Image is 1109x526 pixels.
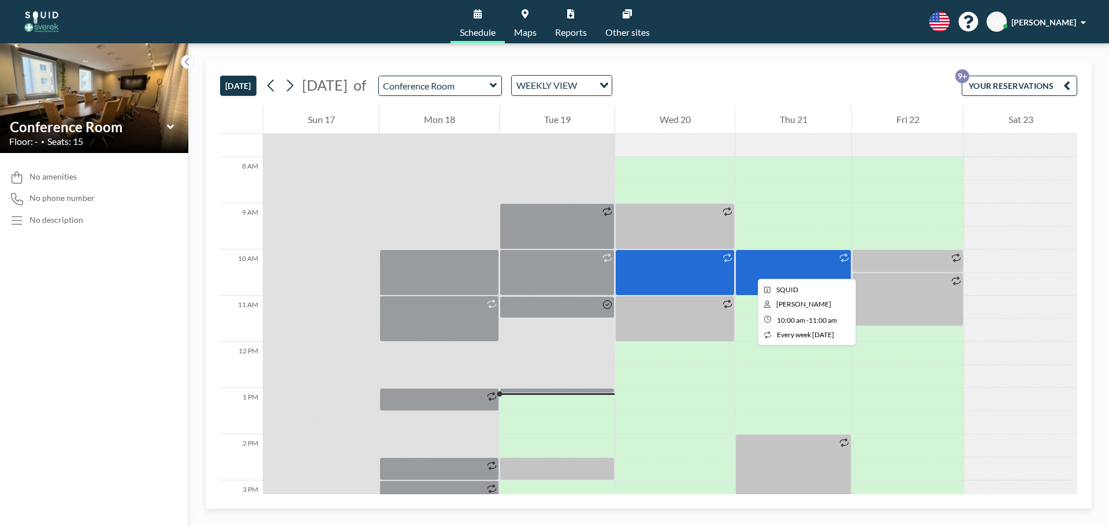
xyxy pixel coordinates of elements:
span: Schedule [460,28,496,37]
input: Search for option [580,78,593,93]
span: 10:00 AM [777,316,805,324]
div: Fri 22 [852,105,963,134]
span: WEEKLY VIEW [514,78,579,93]
img: organization-logo [18,10,65,33]
button: [DATE] [220,76,256,96]
div: No description [29,215,83,225]
span: No phone number [29,193,95,203]
span: Other sites [605,28,650,37]
div: 7 AM [220,111,263,157]
div: Search for option [512,76,612,95]
div: 12 PM [220,342,263,388]
div: 10 AM [220,249,263,296]
span: • [41,138,44,146]
input: Conference Room [10,118,167,135]
span: - [806,316,809,324]
div: 11 AM [220,296,263,342]
div: 9 AM [220,203,263,249]
span: Floor: - [9,136,38,147]
div: 1 PM [220,388,263,434]
div: Tue 19 [500,105,615,134]
div: 2 PM [220,434,263,480]
div: Mon 18 [379,105,499,134]
span: [PERSON_NAME] [1011,17,1076,27]
div: Thu 21 [735,105,851,134]
span: every week [DATE] [777,330,834,339]
span: CH [991,17,1003,27]
span: SQUID [776,285,798,294]
div: Sat 23 [964,105,1077,134]
span: No amenities [29,171,77,182]
div: Wed 20 [615,105,735,134]
span: [DATE] [302,76,348,94]
div: Sun 17 [263,105,379,134]
div: 8 AM [220,157,263,203]
span: 11:00 AM [809,316,837,324]
p: 9+ [955,69,969,83]
button: YOUR RESERVATIONS9+ [962,76,1077,96]
span: Seats: 15 [47,136,83,147]
span: Corinna Hirsch [776,300,831,308]
span: of [353,76,366,94]
span: Reports [555,28,587,37]
span: Maps [514,28,537,37]
input: Conference Room [379,76,490,95]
